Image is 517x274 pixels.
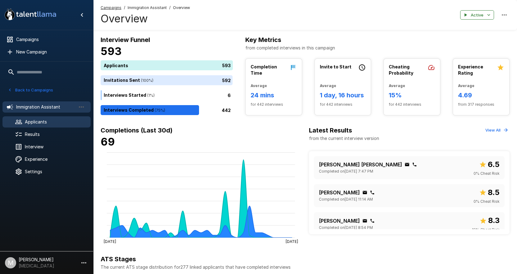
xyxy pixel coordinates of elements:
[319,161,402,168] p: [PERSON_NAME] [PERSON_NAME]
[472,227,500,233] span: 19 % Cheat Risk
[474,198,500,205] span: 0 % Cheat Risk
[128,5,167,11] span: Immigration Assistant
[319,225,373,231] span: Completed on [DATE] 8:54 PM
[101,12,190,25] h4: Overview
[370,190,375,195] div: Click to copy
[320,90,366,100] h6: 1 day, 16 hours
[458,83,474,88] b: Average
[479,215,500,226] span: Overall score out of 10
[488,216,500,225] b: 8.3
[389,101,435,108] span: for 442 interviews
[460,10,494,20] button: Active
[251,101,297,108] span: for 442 interviews
[101,45,122,58] b: 593
[319,196,373,202] span: Completed on [DATE] 11:14 AM
[309,135,379,142] p: from the current interview version
[101,127,173,134] b: Completions (Last 30d)
[228,92,231,99] p: 6
[222,62,231,69] p: 593
[320,64,351,69] b: Invite to Start
[101,255,136,263] b: ATS Stages
[319,189,360,196] p: [PERSON_NAME]
[222,107,231,114] p: 442
[389,90,435,100] h6: 15%
[320,101,366,108] span: for 442 interviews
[319,168,373,174] span: Completed on [DATE] 7:47 PM
[101,36,150,44] b: Interview Funnel
[474,170,500,177] span: 0 % Cheat Risk
[245,36,281,44] b: Key Metrics
[319,217,360,225] p: [PERSON_NAME]
[412,162,417,167] div: Click to copy
[251,83,267,88] b: Average
[458,101,504,108] span: from 317 responses
[101,5,121,10] u: Campaigns
[488,160,500,169] b: 6.5
[320,83,336,88] b: Average
[251,64,277,76] b: Completion Time
[484,125,510,135] button: View All
[309,127,352,134] b: Latest Results
[222,77,231,84] p: 592
[389,64,413,76] b: Cheating Probability
[245,45,510,51] p: from completed interviews in this campaign
[479,159,500,170] span: Overall score out of 10
[251,90,297,100] h6: 24 mins
[370,218,375,223] div: Click to copy
[488,188,500,197] b: 8.5
[104,239,116,244] tspan: [DATE]
[362,218,367,223] div: Click to copy
[101,264,510,270] p: The current ATS stage distribution for 277 linked applicants that have completed interviews
[286,239,298,244] tspan: [DATE]
[169,5,170,11] span: /
[173,5,190,11] span: Overview
[405,162,410,167] div: Click to copy
[458,64,483,76] b: Experience Rating
[124,5,125,11] span: /
[101,135,115,148] b: 69
[362,190,367,195] div: Click to copy
[389,83,405,88] b: Average
[458,90,504,100] h6: 4.69
[479,187,500,198] span: Overall score out of 10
